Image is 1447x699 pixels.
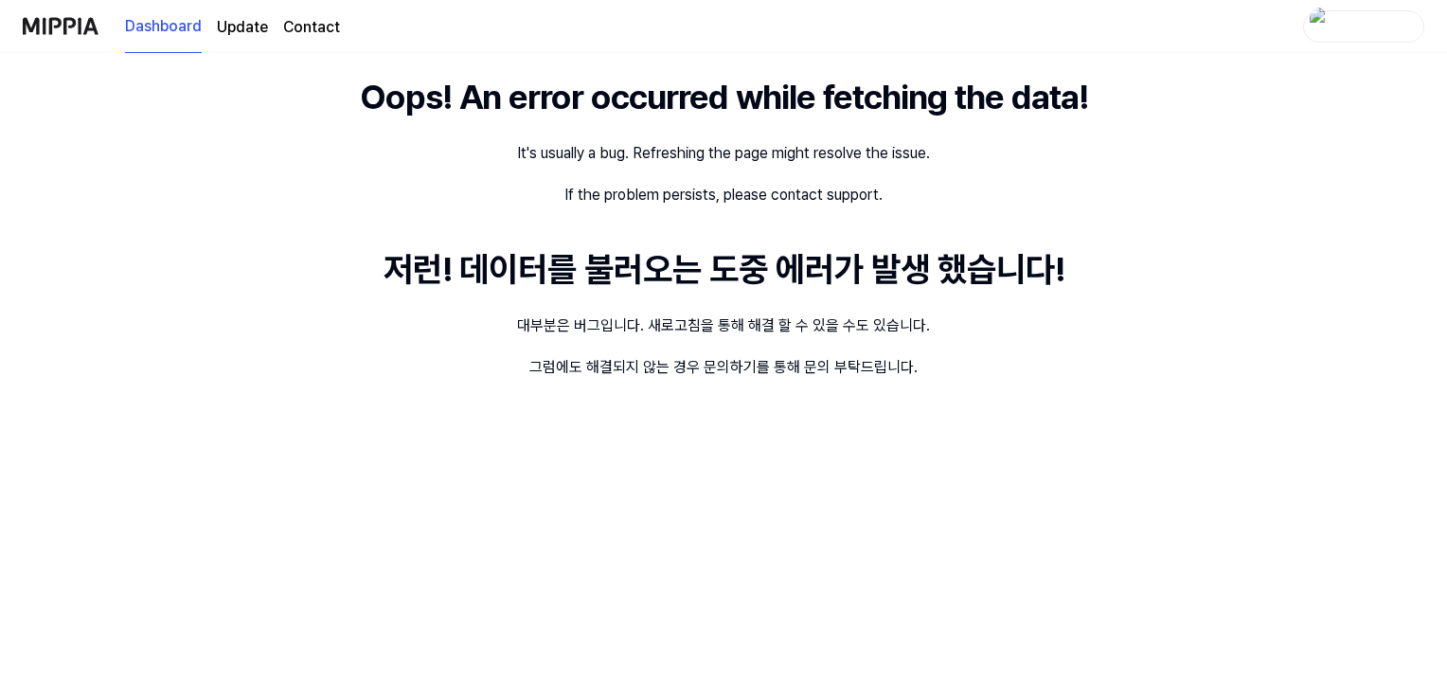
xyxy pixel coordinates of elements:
[517,142,930,165] div: It's usually a bug. Refreshing the page might resolve the issue.
[217,16,268,39] a: Update
[360,72,1088,123] div: Oops! An error occurred while fetching the data!
[1310,8,1332,45] img: profile
[125,1,202,53] a: Dashboard
[517,314,930,337] div: 대부분은 버그입니다. 새로고침을 통해 해결 할 수 있을 수도 있습니다.
[283,16,340,39] a: Contact
[384,244,1064,296] div: 저런! 데이터를 불러오는 도중 에러가 발생 했습니다!
[529,356,918,379] div: 그럼에도 해결되지 않는 경우 문의하기를 통해 문의 부탁드립니다.
[1303,10,1424,43] button: profile
[564,184,883,206] div: If the problem persists, please contact support.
